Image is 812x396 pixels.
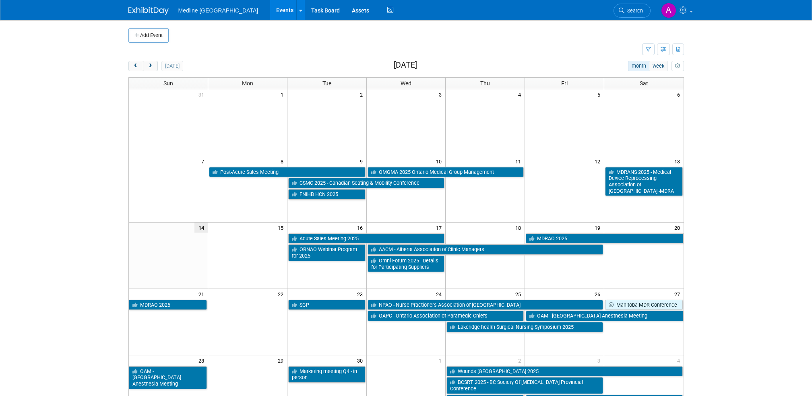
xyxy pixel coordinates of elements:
span: 21 [198,289,208,299]
span: 9 [359,156,366,166]
span: 7 [200,156,208,166]
span: 2 [517,355,525,365]
span: 5 [597,89,604,99]
span: 31 [198,89,208,99]
a: ORNAO Webinar Program for 2025 [288,244,366,261]
a: MDRANS 2025 - Medical Device Reprocessing Association of [GEOGRAPHIC_DATA] -MDRA [605,167,682,196]
a: MDRAO 2025 [129,300,207,310]
span: 22 [277,289,287,299]
span: 28 [198,355,208,365]
span: 18 [514,223,525,233]
span: Tue [322,80,331,87]
span: 16 [356,223,366,233]
a: Omni Forum 2025 - Details for Participating Suppliers [368,256,445,272]
span: 4 [517,89,525,99]
a: Wounds [GEOGRAPHIC_DATA] 2025 [446,366,682,377]
a: MDRAO 2025 [526,233,683,244]
a: SGP [288,300,366,310]
a: NPAO - Nurse Practioners Association of [GEOGRAPHIC_DATA] [368,300,603,310]
span: 8 [280,156,287,166]
img: Angela Douglas [661,3,676,18]
span: 20 [674,223,684,233]
span: 24 [435,289,445,299]
span: 23 [356,289,366,299]
span: 17 [435,223,445,233]
span: Wed [401,80,411,87]
a: Manitoba MDR Conference [605,300,682,310]
span: 2 [359,89,366,99]
a: CSMC 2025 - Canadian Seating & Mobility Conference [288,178,445,188]
a: Acute Sales Meeting 2025 [288,233,445,244]
span: 11 [514,156,525,166]
span: 25 [514,289,525,299]
span: Search [624,8,643,14]
button: [DATE] [161,61,183,71]
span: 10 [435,156,445,166]
a: OMGMA 2025 Ontario Medical Group Management [368,167,524,177]
span: 14 [194,223,208,233]
button: myCustomButton [672,61,684,71]
span: 4 [676,355,684,365]
a: Lakeridge health Surgical Nursing Symposium 2025 [446,322,603,332]
a: AACM - Alberta Association of Clinic Managers [368,244,603,255]
button: month [628,61,649,71]
span: Fri [561,80,568,87]
span: 3 [438,89,445,99]
a: Post-Acute Sales Meeting [209,167,366,177]
span: 1 [438,355,445,365]
span: 3 [597,355,604,365]
a: Marketing meeting Q4 - in person [288,366,366,383]
a: FNIHB HCN 2025 [288,189,366,200]
span: 19 [594,223,604,233]
button: next [143,61,158,71]
span: 6 [676,89,684,99]
a: OAM - [GEOGRAPHIC_DATA] Anesthesia Meeting [129,366,207,389]
button: week [649,61,667,71]
span: 1 [280,89,287,99]
span: Sun [163,80,173,87]
span: 27 [674,289,684,299]
button: prev [128,61,143,71]
a: Search [614,4,651,18]
span: 15 [277,223,287,233]
span: Sat [640,80,648,87]
span: Medline [GEOGRAPHIC_DATA] [178,7,258,14]
a: OAM - [GEOGRAPHIC_DATA] Anesthesia Meeting [526,311,683,321]
span: 29 [277,355,287,365]
span: 13 [674,156,684,166]
h2: [DATE] [394,61,417,70]
span: 26 [594,289,604,299]
span: Thu [480,80,490,87]
a: BCSRT 2025 - BC Society Of [MEDICAL_DATA] Provincial Conference [446,377,603,394]
span: Mon [242,80,253,87]
img: ExhibitDay [128,7,169,15]
button: Add Event [128,28,169,43]
a: OAPC - Ontario Association of Paramedic Chiefs [368,311,524,321]
span: 12 [594,156,604,166]
span: 30 [356,355,366,365]
i: Personalize Calendar [675,64,680,69]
